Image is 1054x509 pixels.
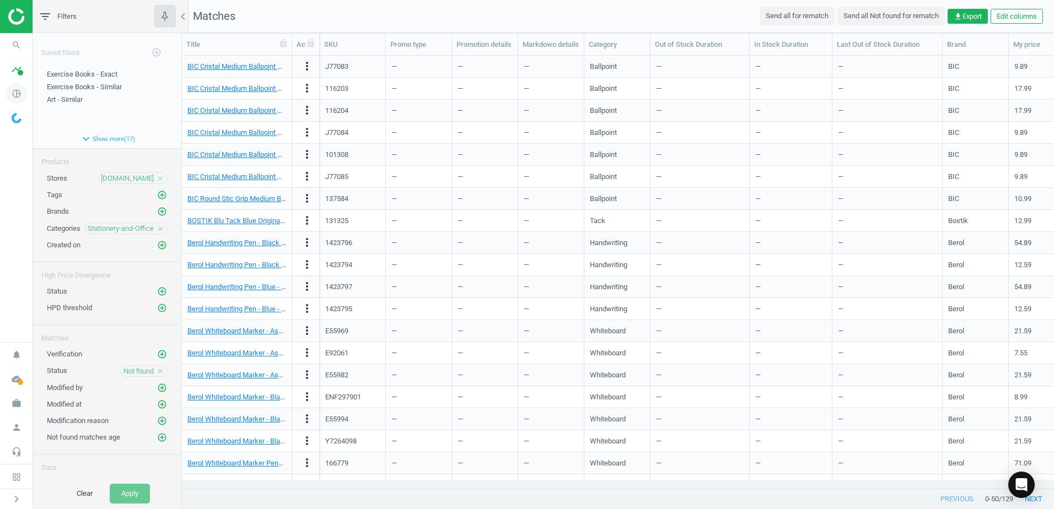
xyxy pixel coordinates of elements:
[391,57,446,76] div: —
[656,343,744,362] div: —
[656,277,744,296] div: —
[948,194,959,204] div: BIC
[948,106,959,116] div: BIC
[47,350,82,358] span: Verification
[6,417,27,438] i: person
[656,57,744,76] div: —
[391,277,446,296] div: —
[157,302,168,313] button: add_circle_outline
[656,321,744,340] div: —
[590,238,627,248] div: Handwriting
[325,128,348,138] div: J77084
[590,216,605,226] div: Tack
[325,150,348,160] div: 101308
[656,255,744,274] div: —
[656,167,744,186] div: —
[656,299,744,318] div: —
[391,189,446,208] div: —
[458,365,512,385] div: —
[325,282,352,292] div: 1423797
[157,382,168,393] button: add_circle_outline
[456,40,513,50] div: Promotion details
[157,225,164,232] i: close
[300,59,314,74] button: more_vert
[656,233,744,252] div: —
[524,299,578,318] div: —
[300,434,314,448] button: more_vert
[325,194,348,204] div: 137584
[6,59,27,80] i: timeline
[948,172,959,182] div: BIC
[300,368,314,382] button: more_vert
[948,370,964,380] div: Berol
[656,101,744,120] div: —
[458,123,512,142] div: —
[838,233,937,252] div: —
[47,224,80,232] span: Categories
[300,302,314,316] button: more_vert
[47,366,67,375] span: Status
[187,459,403,467] a: Berol Whiteboard Marker Pens - Black - Broad - Pack of 192 192 Pack
[954,12,962,21] i: get_app
[948,238,964,248] div: Berol
[300,258,314,272] button: more_vert
[300,280,314,294] button: more_vert
[838,343,937,362] div: —
[755,79,826,98] div: —
[590,304,627,314] div: Handwriting
[33,325,181,343] div: Matches
[655,40,745,50] div: Out of Stock Duration
[391,211,446,230] div: —
[300,170,314,183] i: more_vert
[1013,489,1054,509] button: next
[524,123,578,142] div: —
[300,214,314,228] button: more_vert
[524,255,578,274] div: —
[300,390,314,404] button: more_vert
[391,365,446,385] div: —
[838,211,937,230] div: —
[300,104,314,117] i: more_vert
[157,190,167,200] i: add_circle_outline
[948,282,964,292] div: Berol
[176,10,190,23] i: chevron_left
[157,399,167,409] i: add_circle_outline
[590,150,617,160] div: Ballpoint
[157,240,168,251] button: add_circle_outline
[755,387,826,407] div: —
[325,370,348,380] div: E55982
[838,57,937,76] div: —
[325,84,348,94] div: 116203
[187,62,431,71] a: BIC Cristal Medium Ballpoint Pen - 1.0mm Point - Black - Pack of 50� 50 Pack
[390,40,447,50] div: Promo type
[391,321,446,340] div: —
[325,216,348,226] div: 131325
[101,174,154,183] span: [DOMAIN_NAME]
[300,126,314,139] i: more_vert
[300,258,314,271] i: more_vert
[157,207,167,216] i: add_circle_outline
[524,167,578,186] div: —
[590,326,626,336] div: Whiteboard
[656,189,744,208] div: —
[300,148,314,162] button: more_vert
[590,172,617,182] div: Ballpoint
[57,12,77,21] span: Filters
[524,365,578,385] div: —
[838,145,937,164] div: —
[391,123,446,142] div: —
[33,262,181,280] div: High Price Divergence
[458,167,512,186] div: —
[33,149,181,167] div: Products
[88,224,154,234] span: Stationery-and-Office
[300,236,314,249] i: more_vert
[300,434,314,447] i: more_vert
[590,370,626,380] div: Whiteboard
[300,412,314,425] i: more_vert
[6,369,27,389] i: cloud_done
[39,10,52,23] i: filter_list
[47,304,92,312] span: HPD threshold
[187,437,390,445] a: Berol Whiteboard Marker - Black - Chisel Tip - Pack of 48 48 Pack
[47,174,67,182] span: Stores
[755,57,826,76] div: —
